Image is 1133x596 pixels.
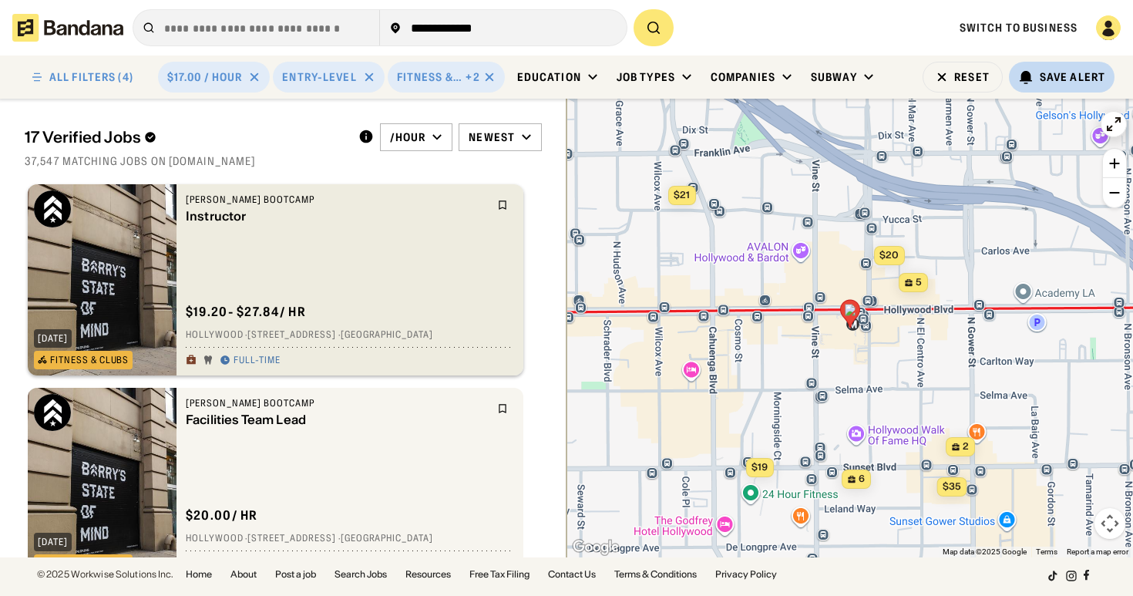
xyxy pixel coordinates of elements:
span: 6 [859,473,865,486]
a: Resources [405,570,451,579]
span: 2 [963,440,969,453]
div: [DATE] [38,537,68,547]
span: 5 [916,276,922,289]
div: Entry-Level [282,70,356,84]
a: Terms (opens in new tab) [1036,547,1057,556]
div: Save Alert [1040,70,1105,84]
div: /hour [390,130,426,144]
a: Post a job [275,570,316,579]
a: Report a map error [1067,547,1128,556]
div: 37,547 matching jobs on [DOMAIN_NAME] [25,154,542,168]
div: Newest [469,130,515,144]
div: $17.00 / hour [167,70,243,84]
div: Hollywood · [STREET_ADDRESS] · [GEOGRAPHIC_DATA] [186,533,514,545]
span: $20 [879,249,899,261]
img: Bandana logotype [12,14,123,42]
div: Job Types [617,70,675,84]
a: Search Jobs [335,570,387,579]
span: $19 [751,461,768,473]
div: [PERSON_NAME] Bootcamp [186,194,488,206]
span: Map data ©2025 Google [943,547,1027,556]
a: Switch to Business [960,21,1078,35]
span: $35 [942,480,960,492]
a: Open this area in Google Maps (opens a new window) [570,537,621,557]
a: About [230,570,257,579]
a: Privacy Policy [715,570,777,579]
div: $ 20.00 / hr [186,507,258,524]
a: Contact Us [548,570,596,579]
div: Fitness & Clubs [50,355,129,365]
img: Barry's Bootcamp logo [34,190,71,227]
div: [DATE] [38,334,68,343]
div: © 2025 Workwise Solutions Inc. [37,570,173,579]
span: $21 [674,189,690,200]
div: Companies [711,70,775,84]
div: $ 19.20 - $27.84 / hr [186,304,306,320]
img: Google [570,537,621,557]
div: Subway [811,70,857,84]
div: Fitness & Clubs [397,70,463,84]
a: Free Tax Filing [469,570,530,579]
div: Facilities Team Lead [186,412,488,427]
div: Education [517,70,581,84]
a: Home [186,570,212,579]
button: Map camera controls [1094,508,1125,539]
div: Hollywood · [STREET_ADDRESS] · [GEOGRAPHIC_DATA] [186,329,514,342]
div: Reset [954,72,990,82]
div: [PERSON_NAME] Bootcamp [186,397,488,409]
div: ALL FILTERS (4) [49,72,133,82]
div: grid [25,177,542,557]
div: Instructor [186,209,488,224]
div: +2 [466,70,479,84]
div: 17 Verified Jobs [25,128,346,146]
img: Barry's Bootcamp logo [34,394,71,431]
a: Terms & Conditions [614,570,697,579]
div: Full-time [234,355,281,367]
